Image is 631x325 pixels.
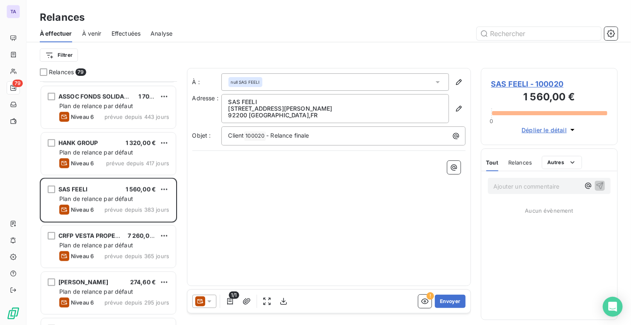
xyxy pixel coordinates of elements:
span: [PERSON_NAME] [58,279,108,286]
span: ASSOC FONDS SOLIDARITE METIERS D'ART [58,93,183,100]
img: Logo LeanPay [7,307,20,320]
span: prévue depuis 443 jours [104,114,169,120]
span: Niveau 6 [71,253,94,260]
span: Plan de relance par défaut [59,195,133,202]
span: Niveau 6 [71,160,94,167]
span: 1/1 [229,291,239,299]
span: Niveau 6 [71,114,94,120]
span: HANK GROUP [58,139,98,146]
span: prévue depuis 417 jours [106,160,169,167]
span: Déplier le détail [522,126,567,134]
button: Filtrer [40,49,78,62]
span: 100020 [244,131,266,141]
span: Effectuées [112,29,141,38]
span: Plan de relance par défaut [59,288,133,295]
div: grid [40,81,177,325]
span: Relances [508,159,532,166]
span: Plan de relance par défaut [59,102,133,109]
button: Déplier le détail [519,125,579,135]
span: Niveau 6 [71,299,94,306]
div: TA [7,5,20,18]
span: Client [228,132,244,139]
span: 0 [490,118,493,124]
span: Plan de relance par défaut [59,149,133,156]
span: 1 320,00 € [126,139,156,146]
span: Adresse : [192,95,218,102]
span: prévue depuis 365 jours [104,253,169,260]
span: Niveau 6 [71,206,94,213]
div: Open Intercom Messenger [603,297,623,317]
span: - Relance finale [266,132,309,139]
span: prévue depuis 295 jours [104,299,169,306]
span: 79 [12,80,23,87]
span: 1 704,00 € [138,93,169,100]
span: null SAS FEELI [231,79,260,85]
span: 274,60 € [130,279,156,286]
h3: 1 560,00 € [491,90,608,106]
span: CRFP VESTA PROPERTY [58,232,127,239]
p: [STREET_ADDRESS][PERSON_NAME] [228,105,442,112]
span: Relances [49,68,74,76]
span: Analyse [150,29,172,38]
span: À effectuer [40,29,72,38]
span: Objet : [192,132,211,139]
span: SAS FEELI [58,186,87,193]
span: SAS FEELI - 100020 [491,78,608,90]
span: 7 260,00 € [128,232,159,239]
span: Plan de relance par défaut [59,242,133,249]
span: 1 560,00 € [126,186,156,193]
span: Tout [486,159,499,166]
span: À venir [82,29,102,38]
input: Rechercher [477,27,601,40]
span: prévue depuis 383 jours [104,206,169,213]
button: Envoyer [435,295,465,308]
label: À : [192,78,221,86]
p: 92200 [GEOGRAPHIC_DATA] , FR [228,112,442,119]
p: SAS FEELI [228,99,442,105]
span: Aucun évènement [525,207,573,214]
button: Autres [542,156,582,169]
h3: Relances [40,10,85,25]
span: 79 [75,68,86,76]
